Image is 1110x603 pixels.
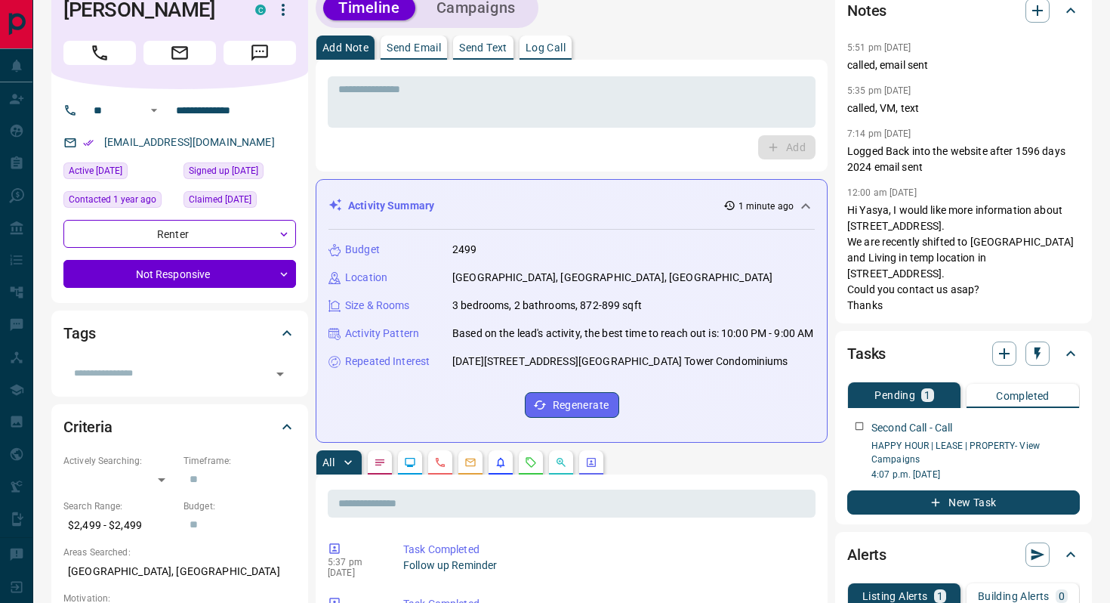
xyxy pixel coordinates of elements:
p: Activity Summary [348,198,434,214]
p: Add Note [322,42,368,53]
p: 4:07 p.m. [DATE] [871,468,1080,481]
h2: Alerts [847,543,886,567]
span: Message [224,41,296,65]
p: [GEOGRAPHIC_DATA], [GEOGRAPHIC_DATA], [GEOGRAPHIC_DATA] [452,270,772,286]
button: Open [270,363,291,385]
div: Not Responsive [63,260,296,288]
svg: Listing Alerts [495,456,507,468]
p: Areas Searched: [63,546,296,559]
p: [DATE] [328,567,381,578]
p: Search Range: [63,499,176,513]
p: [GEOGRAPHIC_DATA], [GEOGRAPHIC_DATA] [63,559,296,584]
p: Task Completed [403,542,809,558]
p: 5:35 pm [DATE] [847,85,911,96]
p: Log Call [526,42,566,53]
span: Email [143,41,216,65]
p: 1 minute ago [738,199,794,213]
div: Renter [63,220,296,248]
p: Logged Back into the website after 1596 days 2024 email sent [847,144,1080,175]
p: 2499 [452,242,477,258]
h2: Tasks [847,342,886,366]
h2: Criteria [63,415,113,439]
p: Location [345,270,387,286]
p: Activity Pattern [345,326,419,342]
svg: Emails [464,456,476,468]
div: Tasks [847,336,1080,372]
p: 5:37 pm [328,557,381,567]
p: Second Call - Call [871,420,952,436]
div: Criteria [63,409,296,445]
p: called, VM, text [847,100,1080,116]
p: Repeated Interest [345,354,430,370]
a: [EMAIL_ADDRESS][DOMAIN_NAME] [104,136,275,148]
p: Completed [996,391,1050,401]
span: Call [63,41,136,65]
p: [DATE][STREET_ADDRESS][GEOGRAPHIC_DATA] Tower Condominiums [452,354,788,370]
div: Mon Sep 16 2019 [183,191,296,212]
p: 12:00 am [DATE] [847,187,917,198]
span: Contacted 1 year ago [69,192,156,207]
div: Tags [63,315,296,351]
p: Send Text [459,42,507,53]
p: Send Email [387,42,441,53]
div: Activity Summary1 minute ago [328,192,815,220]
p: called, email sent [847,57,1080,73]
p: Follow up Reminder [403,558,809,574]
a: HAPPY HOUR | LEASE | PROPERTY- View Campaigns [871,441,1040,465]
p: 5:51 pm [DATE] [847,42,911,53]
p: Based on the lead's activity, the best time to reach out is: 10:00 PM - 9:00 AM [452,326,813,342]
svg: Notes [374,456,386,468]
span: Active [DATE] [69,163,122,178]
div: Mon Sep 16 2019 [183,162,296,184]
svg: Calls [434,456,446,468]
p: 1 [924,390,930,400]
button: Regenerate [525,392,619,418]
p: 1 [937,591,943,601]
svg: Agent Actions [585,456,597,468]
p: Listing Alerts [862,591,928,601]
p: Hi Yasya, I would like more information about [STREET_ADDRESS]. We are recently shifted to [GEOGR... [847,203,1080,314]
p: 0 [1059,591,1065,601]
p: Building Alerts [978,591,1050,601]
svg: Lead Browsing Activity [404,456,416,468]
p: Size & Rooms [345,298,410,314]
span: Signed up [DATE] [189,163,258,178]
div: condos.ca [255,5,266,15]
p: Timeframe: [183,454,296,468]
p: Pending [874,390,915,400]
button: New Task [847,490,1080,515]
svg: Opportunities [555,456,567,468]
p: Budget: [183,499,296,513]
p: All [322,457,335,468]
p: 7:14 pm [DATE] [847,128,911,139]
svg: Requests [525,456,537,468]
span: Claimed [DATE] [189,192,251,207]
p: $2,499 - $2,499 [63,513,176,538]
div: Sun Aug 10 2025 [63,162,176,184]
div: Alerts [847,537,1080,573]
p: Actively Searching: [63,454,176,468]
p: 3 bedrooms, 2 bathrooms, 872-899 sqft [452,298,642,314]
div: Tue Jan 30 2024 [63,191,176,212]
button: Open [145,101,163,119]
p: Budget [345,242,380,258]
h2: Tags [63,321,95,345]
svg: Email Verified [83,138,94,148]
